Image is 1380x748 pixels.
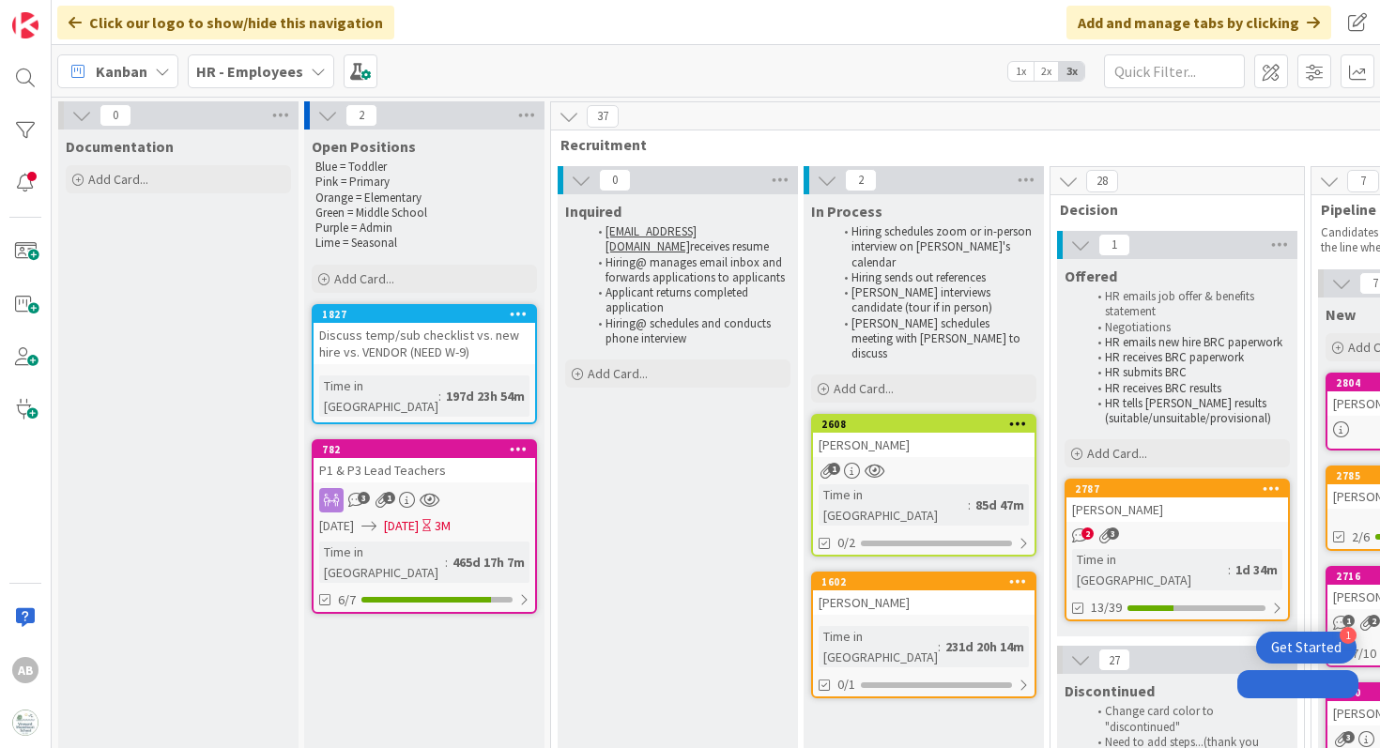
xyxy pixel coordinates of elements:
[435,516,451,536] div: 3M
[312,137,416,156] span: Open Positions
[12,657,38,683] div: AB
[96,60,147,83] span: Kanban
[1105,334,1282,350] span: HR emails new hire BRC paperwork
[1059,62,1084,81] span: 3x
[821,418,1035,431] div: 2608
[565,202,621,221] span: Inquired
[315,220,392,236] span: Purple = Admin
[941,636,1029,657] div: 231d 20h 14m
[315,235,397,251] span: Lime = Seasonal
[12,12,38,38] img: Visit kanbanzone.com
[314,323,535,364] div: Discuss temp/sub checklist vs. new hire vs. VENDOR (NEED W-9)
[88,171,148,188] span: Add Card...
[587,105,619,128] span: 37
[1072,549,1228,590] div: Time in [GEOGRAPHIC_DATA]
[811,202,882,221] span: In Process
[445,552,448,572] span: :
[1091,598,1122,618] span: 13/39
[314,458,535,482] div: P1 & P3 Lead Teachers
[1034,62,1059,81] span: 2x
[1347,170,1379,192] span: 7
[1228,559,1231,580] span: :
[319,375,438,417] div: Time in [GEOGRAPHIC_DATA]
[314,441,535,458] div: 782
[813,573,1035,590] div: 1602
[813,416,1035,433] div: 2608
[851,223,1035,270] span: Hiring schedules zoom or in-person interview on [PERSON_NAME]'s calendar
[100,104,131,127] span: 0
[338,590,356,610] span: 6/7
[1105,364,1187,380] span: HR submits BRC
[1065,267,1117,285] span: Offered
[1342,731,1355,743] span: 3
[314,306,535,323] div: 1827
[57,6,394,39] div: Click our logo to show/hide this navigation
[845,169,877,191] span: 2
[345,104,377,127] span: 2
[837,675,855,695] span: 0/1
[1340,627,1357,644] div: 1
[438,386,441,406] span: :
[690,238,769,254] span: receives resume
[314,306,535,364] div: 1827Discuss temp/sub checklist vs. new hire vs. VENDOR (NEED W-9)
[319,516,354,536] span: [DATE]
[315,205,427,221] span: Green = Middle School
[851,284,993,315] span: [PERSON_NAME] interviews candidate (tour if in person)
[606,254,785,285] span: Hiring@ manages email inbox and forwards applications to applicants
[813,433,1035,457] div: [PERSON_NAME]
[1008,62,1034,81] span: 1x
[606,284,751,315] span: Applicant returns completed application
[1352,527,1370,547] span: 2/6
[1107,527,1119,540] span: 3
[322,443,535,456] div: 782
[821,575,1035,588] div: 1602
[358,492,370,504] span: 3
[606,223,697,254] a: [EMAIL_ADDRESS][DOMAIN_NAME]
[315,190,422,206] span: Orange = Elementary
[1065,681,1155,700] span: Discontinued
[1087,704,1287,735] li: Change card color to "discontinued"
[851,269,986,285] span: Hiring sends out references
[606,315,774,346] span: Hiring@ schedules and conducts phone interview
[448,552,529,572] div: 465d 17h 7m
[1081,527,1094,540] span: 2
[1086,170,1118,192] span: 28
[315,159,387,175] span: Blue = Toddler
[384,516,419,536] span: [DATE]
[1342,615,1355,627] span: 1
[834,380,894,397] span: Add Card...
[1087,320,1287,335] li: Negotiations
[1105,380,1221,396] span: HR receives BRC results
[1098,234,1130,256] span: 1
[599,169,631,191] span: 0
[1231,559,1282,580] div: 1d 34m
[383,492,395,504] span: 1
[1104,54,1245,88] input: Quick Filter...
[196,62,303,81] b: HR - Employees
[1098,649,1130,671] span: 27
[1352,644,1376,664] span: 7/10
[828,463,840,475] span: 1
[441,386,529,406] div: 197d 23h 54m
[1105,395,1271,426] span: HR tells [PERSON_NAME] results (suitable/unsuitable/provisional)
[12,710,38,736] img: avatar
[1066,481,1288,522] div: 2787[PERSON_NAME]
[1271,638,1342,657] div: Get Started
[1368,615,1380,627] span: 2
[319,542,445,583] div: Time in [GEOGRAPHIC_DATA]
[66,137,174,156] span: Documentation
[334,270,394,287] span: Add Card...
[1256,632,1357,664] div: Open Get Started checklist, remaining modules: 1
[1075,482,1288,496] div: 2787
[1066,497,1288,522] div: [PERSON_NAME]
[813,590,1035,615] div: [PERSON_NAME]
[1105,349,1244,365] span: HR receives BRC paperwork
[1066,6,1331,39] div: Add and manage tabs by clicking
[1326,305,1356,324] span: New
[968,495,971,515] span: :
[938,636,941,657] span: :
[819,626,938,667] div: Time in [GEOGRAPHIC_DATA]
[971,495,1029,515] div: 85d 47m
[1060,200,1280,219] span: Decision
[837,533,855,553] span: 0/2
